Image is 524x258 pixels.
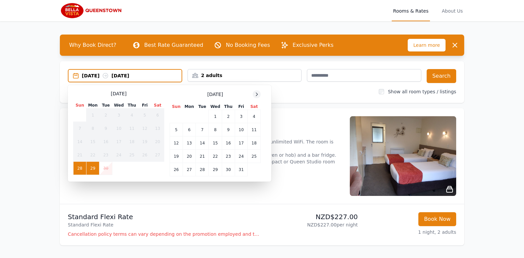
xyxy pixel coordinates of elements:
[209,123,222,136] td: 8
[73,135,86,148] td: 14
[170,163,183,176] td: 26
[427,69,456,83] button: Search
[99,162,112,175] td: 30
[222,110,235,123] td: 2
[151,102,164,109] th: Sat
[209,163,222,176] td: 29
[112,109,125,122] td: 3
[248,110,261,123] td: 4
[235,136,247,150] td: 17
[111,90,126,97] span: [DATE]
[144,41,203,49] p: Best Rate Guaranteed
[68,221,259,228] p: Standard Flexi Rate
[73,148,86,162] td: 21
[248,123,261,136] td: 11
[222,150,235,163] td: 23
[248,136,261,150] td: 18
[86,122,99,135] td: 8
[183,136,196,150] td: 13
[68,231,259,237] p: Cancellation policy terms can vary depending on the promotion employed and the time of stay of th...
[86,148,99,162] td: 22
[265,221,358,228] p: NZD$227.00 per night
[222,163,235,176] td: 30
[196,136,209,150] td: 14
[265,212,358,221] p: NZD$227.00
[99,109,112,122] td: 2
[209,150,222,163] td: 22
[183,150,196,163] td: 20
[222,123,235,136] td: 9
[388,89,456,94] label: Show all room types / listings
[112,122,125,135] td: 10
[125,135,138,148] td: 18
[235,123,247,136] td: 10
[418,212,456,226] button: Book Now
[73,122,86,135] td: 7
[209,110,222,123] td: 1
[170,104,183,110] th: Sun
[73,102,86,109] th: Sun
[196,150,209,163] td: 21
[125,148,138,162] td: 25
[138,135,151,148] td: 19
[170,150,183,163] td: 19
[196,104,209,110] th: Tue
[363,229,456,235] p: 1 night, 2 adults
[112,102,125,109] th: Wed
[209,136,222,150] td: 15
[82,72,182,79] div: [DATE] [DATE]
[99,135,112,148] td: 16
[248,104,261,110] th: Sat
[209,104,222,110] th: Wed
[99,148,112,162] td: 23
[226,41,270,49] p: No Booking Fees
[73,162,86,175] td: 28
[138,148,151,162] td: 26
[196,163,209,176] td: 28
[112,148,125,162] td: 24
[99,122,112,135] td: 9
[188,72,302,79] div: 2 adults
[86,162,99,175] td: 29
[207,91,223,98] span: [DATE]
[86,109,99,122] td: 1
[235,163,247,176] td: 31
[125,102,138,109] th: Thu
[64,39,122,52] span: Why Book Direct?
[151,148,164,162] td: 27
[408,39,446,51] span: Learn more
[222,136,235,150] td: 16
[138,102,151,109] th: Fri
[170,123,183,136] td: 5
[235,110,247,123] td: 3
[222,104,235,110] th: Thu
[183,123,196,136] td: 6
[138,109,151,122] td: 5
[196,123,209,136] td: 7
[125,122,138,135] td: 11
[86,135,99,148] td: 15
[138,122,151,135] td: 12
[170,136,183,150] td: 12
[183,104,196,110] th: Mon
[151,109,164,122] td: 6
[60,3,124,19] img: Bella Vista Queenstown
[99,102,112,109] th: Tue
[68,212,259,221] p: Standard Flexi Rate
[86,102,99,109] th: Mon
[293,41,333,49] p: Exclusive Perks
[235,150,247,163] td: 24
[151,122,164,135] td: 13
[248,150,261,163] td: 25
[235,104,247,110] th: Fri
[151,135,164,148] td: 20
[183,163,196,176] td: 27
[125,109,138,122] td: 4
[112,135,125,148] td: 17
